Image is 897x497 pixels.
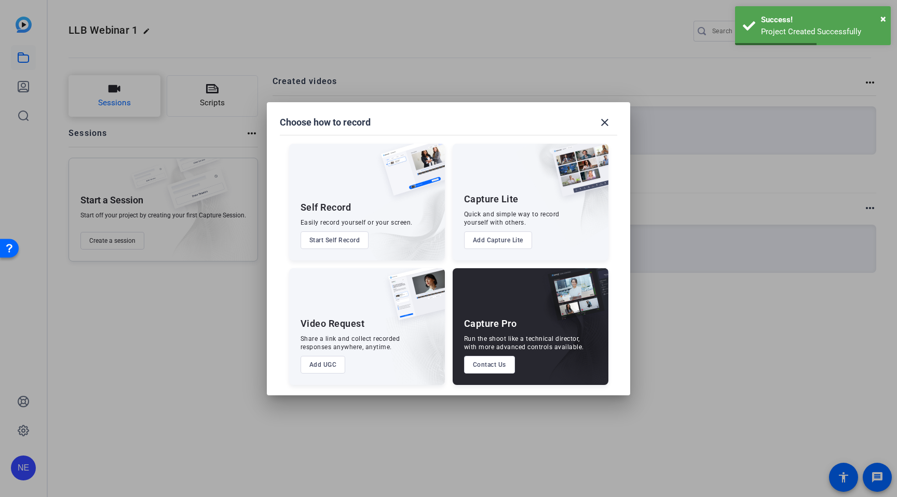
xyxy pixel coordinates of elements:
button: Start Self Record [301,231,369,249]
img: embarkstudio-capture-lite.png [515,144,608,247]
mat-icon: close [599,116,611,129]
div: Self Record [301,201,351,214]
div: Success! [761,14,883,26]
button: Close [880,11,886,26]
img: embarkstudio-self-record.png [355,166,445,260]
button: Add UGC [301,356,346,374]
button: Add Capture Lite [464,231,532,249]
div: Quick and simple way to record yourself with others. [464,210,560,227]
span: × [880,12,886,25]
h1: Choose how to record [280,116,371,129]
div: Capture Pro [464,317,517,330]
div: Run the shoot like a technical director, with more advanced controls available. [464,335,584,351]
img: capture-lite.png [544,144,608,207]
div: Easily record yourself or your screen. [301,218,413,227]
img: embarkstudio-capture-pro.png [532,281,608,385]
div: Video Request [301,317,365,330]
div: Capture Lite [464,193,519,205]
button: Contact Us [464,356,515,374]
div: Project Created Successfully [761,26,883,38]
div: Share a link and collect recorded responses anywhere, anytime. [301,335,400,351]
img: embarkstudio-ugc-content.png [385,300,445,385]
img: capture-pro.png [540,268,608,332]
img: self-record.png [373,144,445,206]
img: ugc-content.png [380,268,445,331]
